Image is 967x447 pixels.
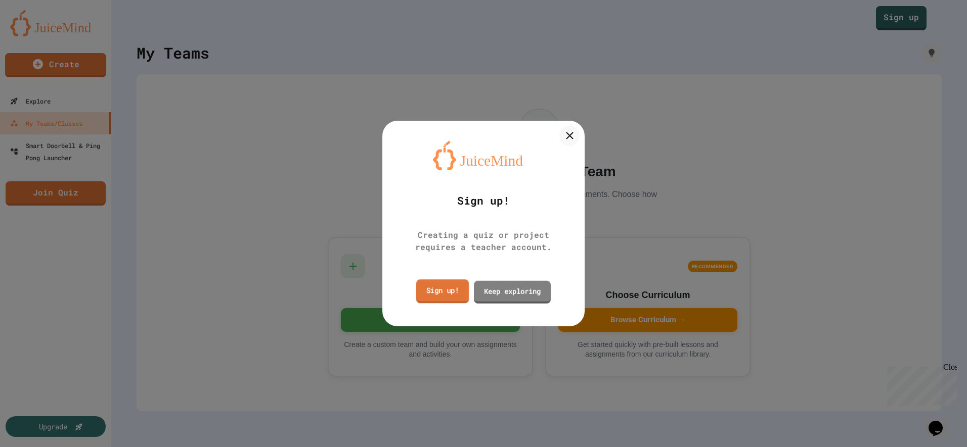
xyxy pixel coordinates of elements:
img: logo-orange.svg [433,141,534,170]
div: Sign up! [457,193,510,209]
a: Keep exploring [474,281,551,304]
div: Chat with us now!Close [4,4,70,64]
div: Creating a quiz or project requires a teacher account. [398,229,569,253]
a: Sign up! [416,279,469,303]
